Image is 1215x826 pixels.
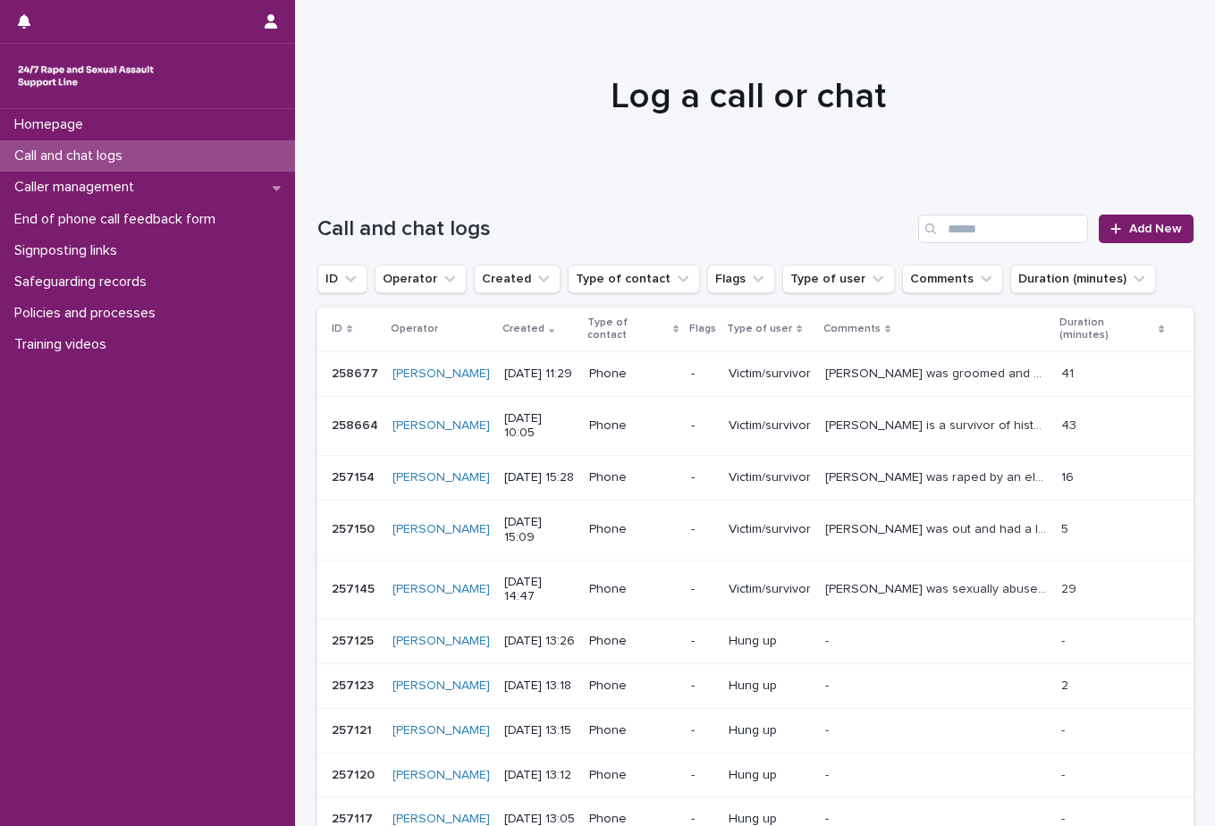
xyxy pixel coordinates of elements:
[504,515,575,545] p: [DATE] 15:09
[587,313,669,346] p: Type of contact
[332,720,375,738] p: 257121
[332,630,377,649] p: 257125
[392,367,490,382] a: [PERSON_NAME]
[392,634,490,649] a: [PERSON_NAME]
[1061,518,1072,537] p: 5
[782,265,895,293] button: Type of user
[691,522,714,537] p: -
[332,319,342,339] p: ID
[392,723,490,738] a: [PERSON_NAME]
[691,418,714,434] p: -
[7,147,137,164] p: Call and chat logs
[317,265,367,293] button: ID
[729,470,811,485] p: Victim/survivor
[918,215,1088,243] input: Search
[7,211,230,228] p: End of phone call feedback form
[392,768,490,783] a: [PERSON_NAME]
[1061,363,1077,382] p: 41
[1010,265,1156,293] button: Duration (minutes)
[392,470,490,485] a: [PERSON_NAME]
[332,363,382,382] p: 258677
[317,456,1194,501] tr: 257154257154 [PERSON_NAME] [DATE] 15:28Phone-Victim/survivor[PERSON_NAME] was raped by an electri...
[589,522,677,537] p: Phone
[691,367,714,382] p: -
[1061,630,1068,649] p: -
[317,663,1194,708] tr: 257123257123 [PERSON_NAME] [DATE] 13:18Phone-Hung up-- 22
[391,319,438,339] p: Operator
[7,305,170,322] p: Policies and processes
[317,216,912,242] h1: Call and chat logs
[392,678,490,694] a: [PERSON_NAME]
[729,582,811,597] p: Victim/survivor
[504,678,575,694] p: [DATE] 13:18
[317,619,1194,664] tr: 257125257125 [PERSON_NAME] [DATE] 13:26Phone-Hung up-- --
[707,265,775,293] button: Flags
[825,630,832,649] p: -
[504,768,575,783] p: [DATE] 13:12
[589,634,677,649] p: Phone
[691,723,714,738] p: -
[1059,313,1155,346] p: Duration (minutes)
[589,367,677,382] p: Phone
[7,274,161,291] p: Safeguarding records
[729,367,811,382] p: Victim/survivor
[504,575,575,605] p: [DATE] 14:47
[825,467,1050,485] p: Sharon was raped by an electrician that had gone to her house for some work very recently. She ta...
[332,518,378,537] p: 257150
[902,265,1003,293] button: Comments
[332,467,378,485] p: 257154
[14,58,157,94] img: rhQMoQhaT3yELyF149Cw
[825,415,1050,434] p: Nadine is a survivor of historic rape. She was feeling triggered as she is pregnant, and the fath...
[504,411,575,442] p: [DATE] 10:05
[332,675,377,694] p: 257123
[392,522,490,537] a: [PERSON_NAME]
[1061,675,1072,694] p: 2
[375,265,467,293] button: Operator
[7,336,121,353] p: Training videos
[589,768,677,783] p: Phone
[691,634,714,649] p: -
[1061,415,1080,434] p: 43
[589,723,677,738] p: Phone
[317,708,1194,753] tr: 257121257121 [PERSON_NAME] [DATE] 13:15Phone-Hung up-- --
[1061,720,1068,738] p: -
[825,363,1050,382] p: Ian was groomed and abused by school teachers around the age of 7. He was isolated from peers and...
[332,764,378,783] p: 257120
[691,768,714,783] p: -
[589,418,677,434] p: Phone
[1061,764,1068,783] p: -
[504,470,575,485] p: [DATE] 15:28
[589,470,677,485] p: Phone
[317,500,1194,560] tr: 257150257150 [PERSON_NAME] [DATE] 15:09Phone-Victim/survivor[PERSON_NAME] was out and had a lot t...
[1099,215,1193,243] a: Add New
[313,75,1184,118] h1: Log a call or chat
[568,265,700,293] button: Type of contact
[317,396,1194,456] tr: 258664258664 [PERSON_NAME] [DATE] 10:05Phone-Victim/survivor[PERSON_NAME] is a survivor of histor...
[825,518,1050,537] p: Nicole was out and had a lot to drink. She woke up in the morning without any clothes and has no ...
[589,582,677,597] p: Phone
[729,634,811,649] p: Hung up
[1061,467,1077,485] p: 16
[317,351,1194,396] tr: 258677258677 [PERSON_NAME] [DATE] 11:29Phone-Victim/survivor[PERSON_NAME] was groomed and abused ...
[825,764,832,783] p: -
[825,720,832,738] p: -
[7,242,131,259] p: Signposting links
[729,522,811,537] p: Victim/survivor
[392,582,490,597] a: [PERSON_NAME]
[504,634,575,649] p: [DATE] 13:26
[729,418,811,434] p: Victim/survivor
[474,265,561,293] button: Created
[7,179,148,196] p: Caller management
[332,415,382,434] p: 258664
[691,470,714,485] p: -
[823,319,881,339] p: Comments
[689,319,716,339] p: Flags
[729,723,811,738] p: Hung up
[1129,223,1182,235] span: Add New
[589,678,677,694] p: Phone
[392,418,490,434] a: [PERSON_NAME]
[504,723,575,738] p: [DATE] 13:15
[7,116,97,133] p: Homepage
[317,753,1194,797] tr: 257120257120 [PERSON_NAME] [DATE] 13:12Phone-Hung up-- --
